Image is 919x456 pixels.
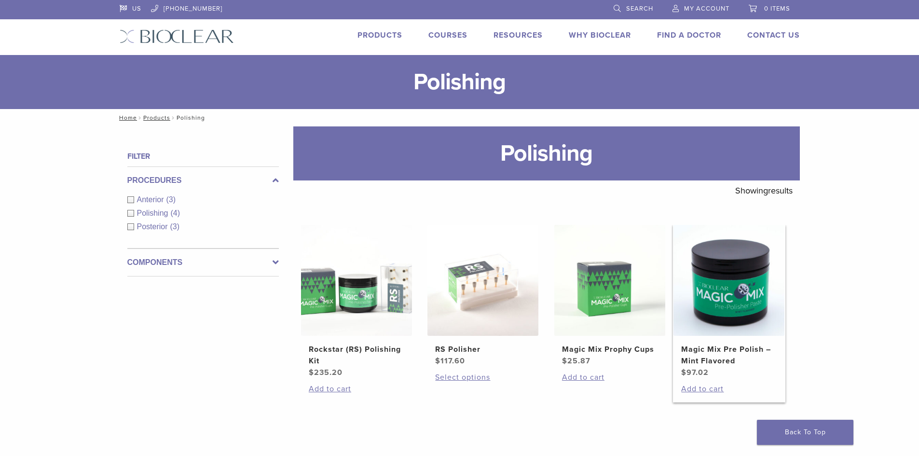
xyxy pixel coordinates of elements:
a: Rockstar (RS) Polishing KitRockstar (RS) Polishing Kit $235.20 [301,225,413,378]
span: (3) [166,195,176,204]
bdi: 25.87 [562,356,590,366]
a: RS PolisherRS Polisher $117.60 [427,225,539,367]
a: Select options for “RS Polisher” [435,372,531,383]
span: Posterior [137,222,170,231]
a: Find A Doctor [657,30,721,40]
a: Products [143,114,170,121]
span: $ [309,368,314,377]
span: My Account [684,5,729,13]
h2: Magic Mix Prophy Cups [562,344,658,355]
a: Magic Mix Prophy CupsMagic Mix Prophy Cups $25.87 [554,225,666,367]
span: Search [626,5,653,13]
img: Magic Mix Prophy Cups [554,225,665,336]
img: Magic Mix Pre Polish - Mint Flavored [673,225,784,336]
a: Home [116,114,137,121]
h2: Rockstar (RS) Polishing Kit [309,344,404,367]
a: Resources [494,30,543,40]
span: (4) [170,209,180,217]
h2: Magic Mix Pre Polish – Mint Flavored [681,344,777,367]
h1: Polishing [293,126,800,180]
span: Polishing [137,209,171,217]
a: Contact Us [747,30,800,40]
span: $ [562,356,567,366]
img: Rockstar (RS) Polishing Kit [301,225,412,336]
a: Why Bioclear [569,30,631,40]
a: Products [357,30,402,40]
img: RS Polisher [427,225,538,336]
span: 0 items [764,5,790,13]
h2: RS Polisher [435,344,531,355]
a: Courses [428,30,467,40]
a: Back To Top [757,420,853,445]
label: Components [127,257,279,268]
span: / [137,115,143,120]
bdi: 235.20 [309,368,343,377]
label: Procedures [127,175,279,186]
img: Bioclear [120,29,234,43]
span: (3) [170,222,180,231]
span: $ [681,368,686,377]
bdi: 117.60 [435,356,465,366]
nav: Polishing [112,109,807,126]
span: Anterior [137,195,166,204]
span: $ [435,356,440,366]
p: Showing results [735,180,793,201]
a: Add to cart: “Rockstar (RS) Polishing Kit” [309,383,404,395]
a: Magic Mix Pre Polish - Mint FlavoredMagic Mix Pre Polish – Mint Flavored $97.02 [673,225,785,378]
span: / [170,115,177,120]
a: Add to cart: “Magic Mix Pre Polish - Mint Flavored” [681,383,777,395]
bdi: 97.02 [681,368,709,377]
a: Add to cart: “Magic Mix Prophy Cups” [562,372,658,383]
h4: Filter [127,151,279,162]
